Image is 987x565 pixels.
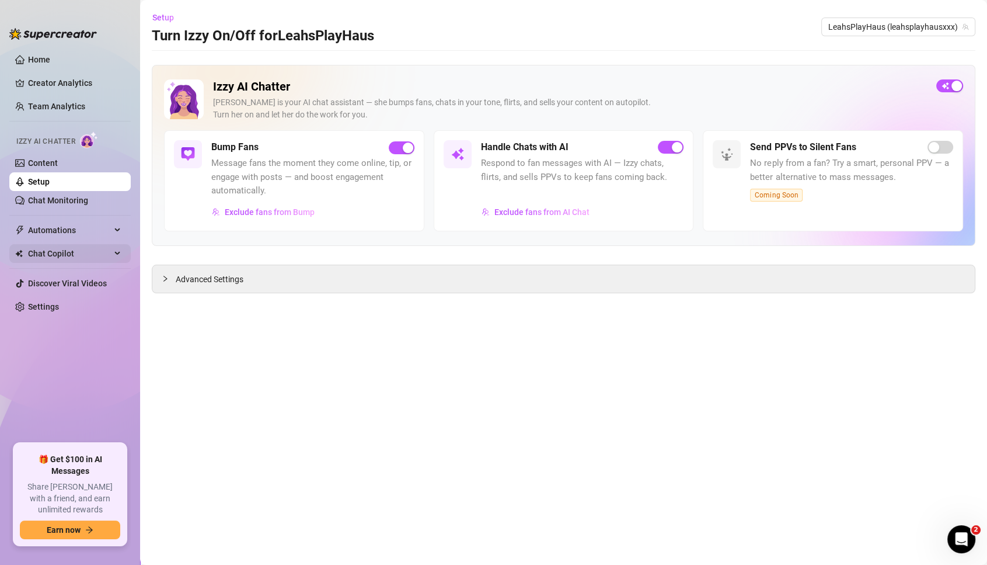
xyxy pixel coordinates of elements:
span: Exclude fans from Bump [225,207,315,217]
span: team [962,23,969,30]
a: Settings [28,302,59,311]
span: Chat Copilot [28,244,111,263]
span: Share [PERSON_NAME] with a friend, and earn unlimited rewards [20,481,120,516]
span: No reply from a fan? Try a smart, personal PPV — a better alternative to mass messages. [750,157,953,184]
a: Discover Viral Videos [28,279,107,288]
img: svg%3e [720,147,734,161]
a: Setup [28,177,50,186]
span: arrow-right [85,526,93,534]
a: Team Analytics [28,102,85,111]
span: Message fans the moment they come online, tip, or engage with posts — and boost engagement automa... [211,157,414,198]
span: 2 [971,525,981,535]
h5: Handle Chats with AI [481,140,569,154]
span: Advanced Settings [176,273,243,286]
img: svg%3e [212,208,220,216]
img: svg%3e [451,147,465,161]
span: Setup [152,13,174,22]
iframe: Intercom live chat [947,525,975,553]
img: svg%3e [482,208,490,216]
button: Setup [152,8,183,27]
span: LeahsPlayHaus (leahsplayhausxxx) [828,18,968,36]
a: Home [28,55,50,64]
span: Coming Soon [750,189,803,202]
h3: Turn Izzy On/Off for LeahsPlayHaus [152,27,374,46]
h2: Izzy AI Chatter [213,79,927,94]
button: Exclude fans from AI Chat [481,203,590,221]
button: Earn nowarrow-right [20,521,120,539]
span: Exclude fans from AI Chat [494,207,590,217]
span: Earn now [47,525,81,535]
span: 🎁 Get $100 in AI Messages [20,454,120,477]
div: [PERSON_NAME] is your AI chat assistant — she bumps fans, chats in your tone, flirts, and sells y... [213,96,927,121]
img: AI Chatter [80,131,98,148]
span: thunderbolt [15,226,25,235]
h5: Send PPVs to Silent Fans [750,140,856,154]
span: collapsed [162,275,169,282]
span: Automations [28,221,111,240]
span: Izzy AI Chatter [16,136,75,147]
img: logo-BBDzfeDw.svg [9,28,97,40]
a: Creator Analytics [28,74,121,92]
a: Content [28,158,58,168]
h5: Bump Fans [211,140,259,154]
div: collapsed [162,272,176,285]
img: svg%3e [181,147,195,161]
span: Respond to fan messages with AI — Izzy chats, flirts, and sells PPVs to keep fans coming back. [481,157,684,184]
button: Exclude fans from Bump [211,203,315,221]
a: Chat Monitoring [28,196,88,205]
img: Izzy AI Chatter [164,79,204,119]
img: Chat Copilot [15,249,23,258]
